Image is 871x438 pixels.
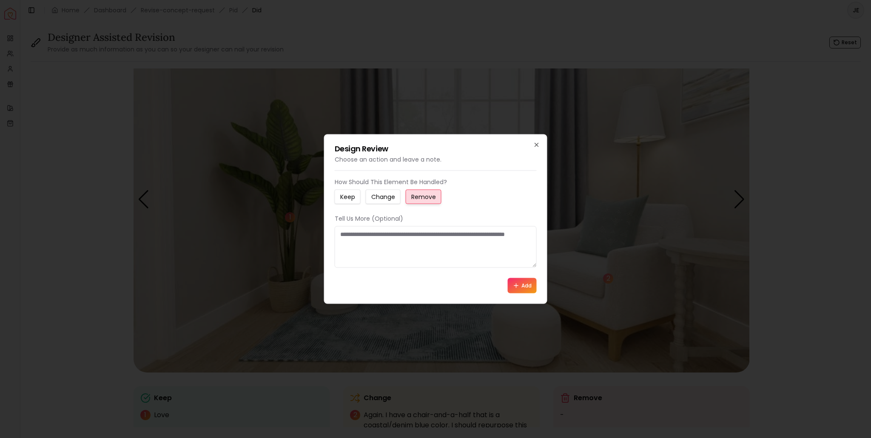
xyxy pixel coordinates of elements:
[335,155,537,164] p: Choose an action and leave a note.
[340,193,355,201] small: Keep
[335,190,361,204] button: Keep
[411,193,436,201] small: Remove
[366,190,401,204] button: Change
[371,193,395,201] small: Change
[335,178,537,186] p: How Should This Element Be Handled?
[406,190,441,204] button: Remove
[335,214,537,223] p: Tell Us More (Optional)
[335,145,537,153] h2: Design Review
[508,278,537,293] button: Add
